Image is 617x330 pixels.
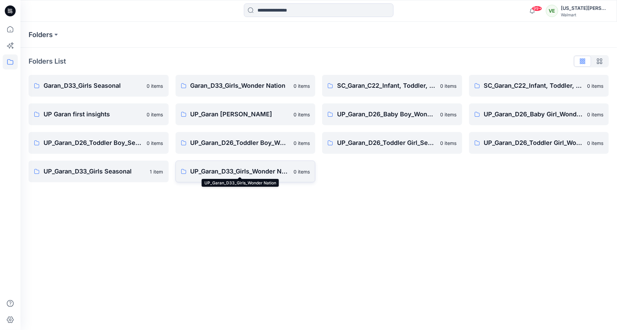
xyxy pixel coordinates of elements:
[44,167,146,176] p: UP_Garan_D33_Girls Seasonal
[176,103,316,125] a: UP_Garan [PERSON_NAME]0 items
[29,103,169,125] a: UP Garan first insights0 items
[484,81,583,90] p: SC_Garan_C22_Infant, Toddler, & Kids Girls
[469,75,609,97] a: SC_Garan_C22_Infant, Toddler, & Kids Girls0 items
[337,81,436,90] p: SC_Garan_C22_Infant, Toddler, & Kids Boys
[322,75,462,97] a: SC_Garan_C22_Infant, Toddler, & Kids Boys0 items
[44,81,143,90] p: Garan_D33_Girls Seasonal
[587,111,603,118] p: 0 items
[190,110,290,119] p: UP_Garan [PERSON_NAME]
[294,168,310,175] p: 0 items
[337,110,436,119] p: UP_Garan_D26_Baby Boy_Wonder Nation
[150,168,163,175] p: 1 item
[587,82,603,89] p: 0 items
[561,4,608,12] div: [US_STATE][PERSON_NAME]
[484,138,583,148] p: UP_Garan_D26_Toddler Girl_Wonder_Nation
[322,132,462,154] a: UP_Garan_D26_Toddler Girl_Seasonal0 items
[440,111,457,118] p: 0 items
[147,111,163,118] p: 0 items
[29,132,169,154] a: UP_Garan_D26_Toddler Boy_Seasonal0 items
[546,5,558,17] div: VE
[469,103,609,125] a: UP_Garan_D26_Baby Girl_Wonder Nation0 items
[561,12,608,17] div: Walmart
[44,110,143,119] p: UP Garan first insights
[337,138,436,148] p: UP_Garan_D26_Toddler Girl_Seasonal
[147,139,163,147] p: 0 items
[294,111,310,118] p: 0 items
[29,75,169,97] a: Garan_D33_Girls Seasonal0 items
[190,81,290,90] p: Garan_D33_Girls_Wonder Nation
[190,167,290,176] p: UP_Garan_D33_Girls_Wonder Nation
[587,139,603,147] p: 0 items
[440,82,457,89] p: 0 items
[294,139,310,147] p: 0 items
[469,132,609,154] a: UP_Garan_D26_Toddler Girl_Wonder_Nation0 items
[176,161,316,182] a: UP_Garan_D33_Girls_Wonder Nation0 items
[29,30,53,39] a: Folders
[29,161,169,182] a: UP_Garan_D33_Girls Seasonal1 item
[190,138,290,148] p: UP_Garan_D26_Toddler Boy_Wonder_Nation
[322,103,462,125] a: UP_Garan_D26_Baby Boy_Wonder Nation0 items
[176,75,316,97] a: Garan_D33_Girls_Wonder Nation0 items
[484,110,583,119] p: UP_Garan_D26_Baby Girl_Wonder Nation
[294,82,310,89] p: 0 items
[176,132,316,154] a: UP_Garan_D26_Toddler Boy_Wonder_Nation0 items
[532,6,542,11] span: 99+
[44,138,143,148] p: UP_Garan_D26_Toddler Boy_Seasonal
[29,56,66,66] p: Folders List
[440,139,457,147] p: 0 items
[147,82,163,89] p: 0 items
